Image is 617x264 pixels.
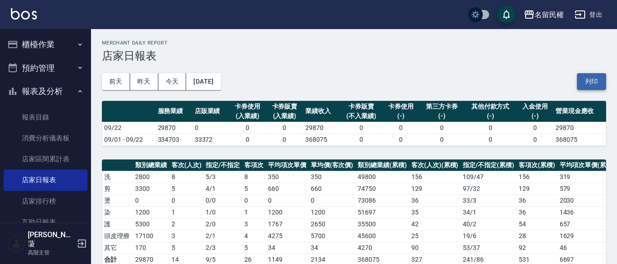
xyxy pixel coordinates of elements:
td: 0 [266,134,303,145]
th: 類別總業績(累積) [355,159,409,171]
td: 5 [242,242,266,254]
button: 列印 [577,73,606,90]
th: 單均價(客次價) [308,159,356,171]
td: 156 [516,171,557,183]
td: 54 [516,218,557,230]
td: 35 [409,206,461,218]
td: 350 [308,171,356,183]
td: 660 [308,183,356,194]
td: 33 / 3 [460,194,516,206]
td: 17100 [133,230,169,242]
td: 頭皮理療 [102,230,133,242]
td: 5300 [133,218,169,230]
td: 36 [516,206,557,218]
th: 服務業績 [156,101,192,122]
th: 指定/不指定 [203,159,242,171]
td: 0 [229,122,266,134]
th: 營業現金應收 [553,101,606,122]
td: 2 / 1 [203,230,242,242]
button: 櫃檯作業 [4,33,87,56]
td: 156 [409,171,461,183]
td: 09/01 - 09/22 [102,134,156,145]
td: 36 [516,194,557,206]
td: 0 [516,122,553,134]
th: 客次(人次) [169,159,204,171]
button: 昨天 [130,73,158,90]
td: 36 [409,194,461,206]
div: 第三方卡券 [421,102,461,111]
img: Logo [11,8,37,20]
a: 店家日報表 [4,169,87,190]
td: 1767 [266,218,308,230]
div: (不入業績) [342,111,380,121]
td: 33372 [192,134,229,145]
a: 互助日報表 [4,212,87,233]
h2: Merchant Daily Report [102,40,606,46]
td: 染 [102,206,133,218]
th: 客項次 [242,159,266,171]
button: save [497,5,516,24]
td: 35500 [355,218,409,230]
td: 350 [266,171,308,183]
td: 0 [340,122,382,134]
button: 名留民權 [520,5,567,24]
button: 前天 [102,73,130,90]
td: 其它 [102,242,133,254]
div: (-) [384,111,417,121]
td: 2 / 0 [203,218,242,230]
div: (入業績) [232,111,264,121]
div: (入業績) [268,111,301,121]
td: 1200 [266,206,308,218]
div: (-) [421,111,461,121]
th: 平均項次單價 [266,159,308,171]
td: 5700 [308,230,356,242]
td: 8 [242,171,266,183]
td: 8 [169,171,204,183]
td: 334703 [156,134,192,145]
td: 40 / 2 [460,218,516,230]
div: 卡券使用 [232,102,264,111]
td: 1 / 0 [203,206,242,218]
td: 0 [464,134,516,145]
td: 4 / 1 [203,183,242,194]
td: 29870 [303,122,340,134]
td: 0 [382,122,419,134]
td: 剪 [102,183,133,194]
td: 4270 [355,242,409,254]
td: 3300 [133,183,169,194]
td: 燙 [102,194,133,206]
td: 129 [409,183,461,194]
td: 5 [169,183,204,194]
td: 2650 [308,218,356,230]
td: 1 [169,206,204,218]
h3: 店家日報表 [102,50,606,62]
td: 0 [419,134,464,145]
table: a dense table [102,101,606,146]
td: 0 [516,134,553,145]
td: 0 [266,194,308,206]
td: 42 [409,218,461,230]
th: 類別總業績 [133,159,169,171]
td: 0 [266,122,303,134]
h5: [PERSON_NAME]蓤 [28,230,74,249]
td: 3 [169,230,204,242]
td: 90 [409,242,461,254]
td: 34 / 1 [460,206,516,218]
th: 店販業績 [192,101,229,122]
td: 2800 [133,171,169,183]
th: 客項次(累積) [516,159,557,171]
td: 49800 [355,171,409,183]
td: 109 / 47 [460,171,516,183]
td: 0 / 0 [203,194,242,206]
th: 客次(人次)(累積) [409,159,461,171]
a: 報表目錄 [4,107,87,128]
th: 指定/不指定(累積) [460,159,516,171]
td: 0 [464,122,516,134]
td: 129 [516,183,557,194]
td: 74750 [355,183,409,194]
div: (-) [466,111,514,121]
td: 5 [242,183,266,194]
td: 34 [266,242,308,254]
td: 09/22 [102,122,156,134]
img: Person [7,234,25,253]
